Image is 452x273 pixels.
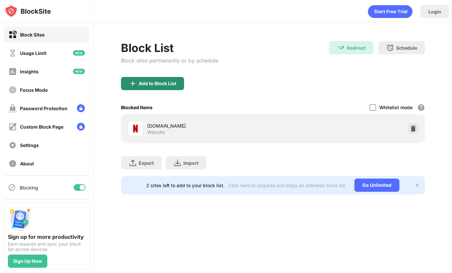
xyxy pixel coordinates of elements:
[20,185,38,190] div: Blocking
[354,179,399,192] div: Go Unlimited
[121,105,153,110] div: Blocked Items
[396,45,417,51] div: Schedule
[8,184,16,191] img: blocking-icon.svg
[428,9,441,14] div: Login
[20,69,38,74] div: Insights
[73,50,85,56] img: new-icon.svg
[9,86,17,94] img: focus-off.svg
[20,142,39,148] div: Settings
[121,57,218,64] div: Block sites permanently or by schedule
[9,141,17,149] img: settings-off.svg
[139,160,154,166] div: Export
[146,183,225,188] div: 2 sites left to add to your block list.
[9,160,17,168] img: about-off.svg
[20,198,54,209] div: Sync with other devices
[9,123,17,131] img: customize-block-page-off.svg
[73,69,85,74] img: new-icon.svg
[9,104,17,112] img: password-protection-off.svg
[415,183,420,188] img: x-button.svg
[183,160,199,166] div: Import
[8,207,32,231] img: push-signup.svg
[379,105,413,110] div: Whitelist mode
[5,5,51,18] img: logo-blocksite.svg
[228,183,346,188] div: Click here to upgrade and enjoy an unlimited block list.
[13,259,42,264] div: Sign Up Now
[347,45,366,51] div: Redirect
[9,31,17,39] img: block-on.svg
[147,129,165,135] div: Website
[139,81,176,86] div: Add to Block List
[77,104,85,112] img: lock-menu.svg
[9,67,17,76] img: insights-off.svg
[20,124,63,130] div: Custom Block Page
[20,50,46,56] div: Usage Limit
[147,122,273,129] div: [DOMAIN_NAME]
[77,123,85,131] img: lock-menu.svg
[121,41,218,55] div: Block List
[9,49,17,57] img: time-usage-off.svg
[20,32,45,37] div: Block Sites
[131,125,139,133] img: favicons
[8,241,85,252] div: Earn rewards and sync your block list across devices
[20,106,67,111] div: Password Protection
[368,5,413,18] div: animation
[8,234,85,240] div: Sign up for more productivity
[20,161,34,166] div: About
[20,87,48,93] div: Focus Mode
